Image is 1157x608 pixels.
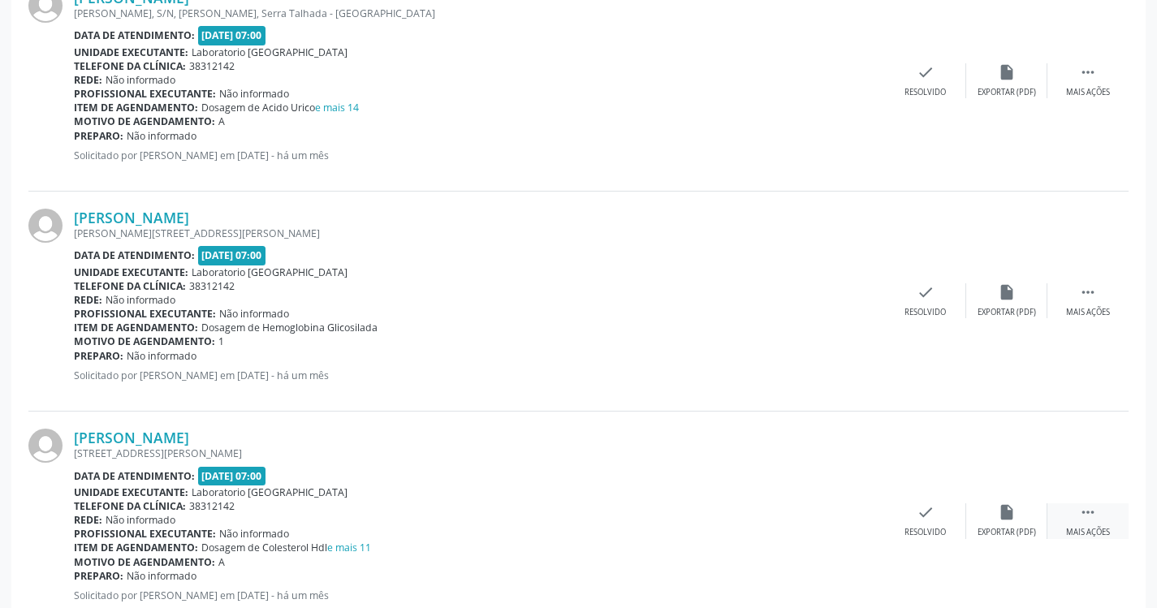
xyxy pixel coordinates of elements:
[219,307,289,321] span: Não informado
[904,307,946,318] div: Resolvido
[327,541,371,554] a: e mais 11
[74,149,885,162] p: Solicitado por [PERSON_NAME] em [DATE] - há um mês
[218,114,225,128] span: A
[189,499,235,513] span: 38312142
[127,129,196,143] span: Não informado
[904,527,946,538] div: Resolvido
[127,349,196,363] span: Não informado
[106,293,175,307] span: Não informado
[74,45,188,59] b: Unidade executante:
[917,283,935,301] i: check
[74,429,189,446] a: [PERSON_NAME]
[74,265,188,279] b: Unidade executante:
[74,485,188,499] b: Unidade executante:
[315,101,359,114] a: e mais 14
[74,114,215,128] b: Motivo de agendamento:
[74,321,198,334] b: Item de agendamento:
[1079,63,1097,81] i: 
[74,248,195,262] b: Data de atendimento:
[74,446,885,460] div: [STREET_ADDRESS][PERSON_NAME]
[978,527,1036,538] div: Exportar (PDF)
[74,499,186,513] b: Telefone da clínica:
[198,467,266,485] span: [DATE] 07:00
[201,321,378,334] span: Dosagem de Hemoglobina Glicosilada
[218,334,224,348] span: 1
[74,541,198,554] b: Item de agendamento:
[978,307,1036,318] div: Exportar (PDF)
[998,63,1016,81] i: insert_drive_file
[192,485,348,499] span: Laboratorio [GEOGRAPHIC_DATA]
[198,246,266,265] span: [DATE] 07:00
[106,73,175,87] span: Não informado
[904,87,946,98] div: Resolvido
[917,63,935,81] i: check
[74,6,885,20] div: [PERSON_NAME], S/N, [PERSON_NAME], Serra Talhada - [GEOGRAPHIC_DATA]
[998,283,1016,301] i: insert_drive_file
[1066,87,1110,98] div: Mais ações
[74,469,195,483] b: Data de atendimento:
[219,87,289,101] span: Não informado
[201,541,371,554] span: Dosagem de Colesterol Hdl
[189,279,235,293] span: 38312142
[74,101,198,114] b: Item de agendamento:
[74,369,885,382] p: Solicitado por [PERSON_NAME] em [DATE] - há um mês
[74,527,216,541] b: Profissional executante:
[74,569,123,583] b: Preparo:
[201,101,359,114] span: Dosagem de Acido Urico
[74,226,885,240] div: [PERSON_NAME][STREET_ADDRESS][PERSON_NAME]
[106,513,175,527] span: Não informado
[74,334,215,348] b: Motivo de agendamento:
[1066,527,1110,538] div: Mais ações
[74,129,123,143] b: Preparo:
[74,589,885,602] p: Solicitado por [PERSON_NAME] em [DATE] - há um mês
[74,209,189,226] a: [PERSON_NAME]
[1066,307,1110,318] div: Mais ações
[219,527,289,541] span: Não informado
[74,555,215,569] b: Motivo de agendamento:
[74,307,216,321] b: Profissional executante:
[1079,283,1097,301] i: 
[218,555,225,569] span: A
[74,279,186,293] b: Telefone da clínica:
[74,28,195,42] b: Data de atendimento:
[74,59,186,73] b: Telefone da clínica:
[74,349,123,363] b: Preparo:
[192,45,348,59] span: Laboratorio [GEOGRAPHIC_DATA]
[192,265,348,279] span: Laboratorio [GEOGRAPHIC_DATA]
[978,87,1036,98] div: Exportar (PDF)
[28,209,63,243] img: img
[189,59,235,73] span: 38312142
[127,569,196,583] span: Não informado
[74,73,102,87] b: Rede:
[74,293,102,307] b: Rede:
[998,503,1016,521] i: insert_drive_file
[1079,503,1097,521] i: 
[917,503,935,521] i: check
[74,513,102,527] b: Rede:
[28,429,63,463] img: img
[74,87,216,101] b: Profissional executante:
[198,26,266,45] span: [DATE] 07:00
